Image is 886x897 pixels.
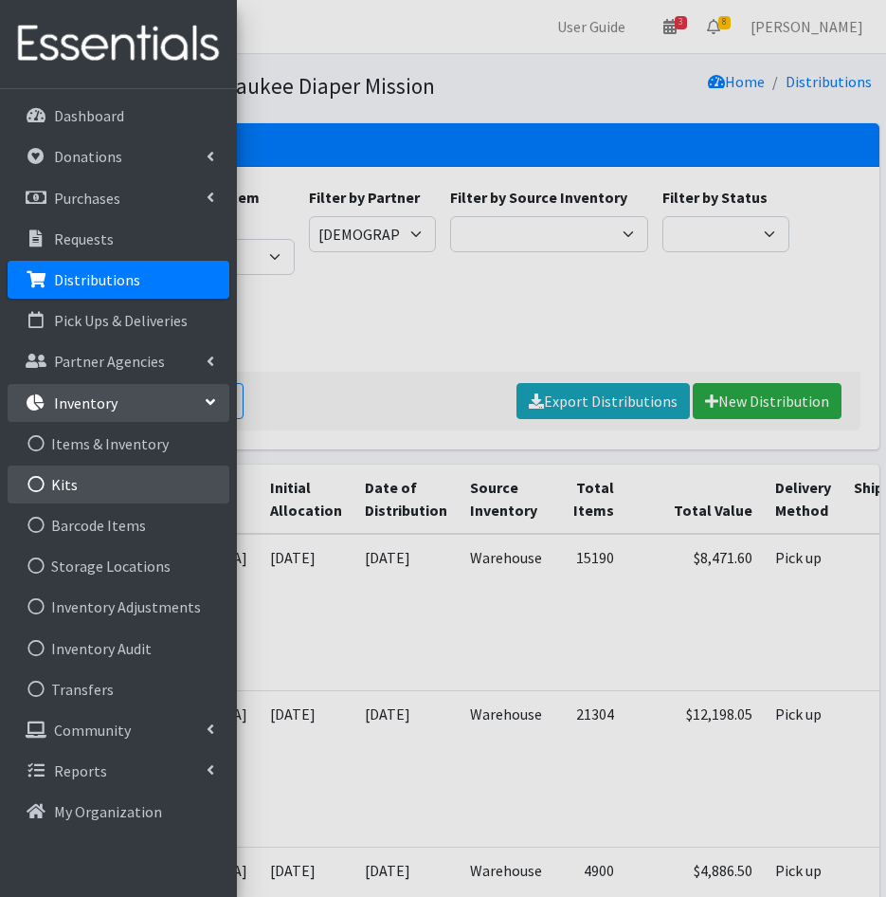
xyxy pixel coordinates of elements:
p: My Organization [54,802,162,821]
a: Donations [8,137,229,175]
a: Barcode Items [8,506,229,544]
a: Inventory [8,384,229,422]
p: Requests [54,229,114,248]
p: Purchases [54,189,120,208]
a: Pick Ups & Deliveries [8,302,229,339]
p: Inventory [54,394,118,412]
a: Transfers [8,670,229,708]
img: HumanEssentials [8,12,229,76]
p: Community [54,721,131,740]
a: Requests [8,220,229,258]
a: Storage Locations [8,547,229,585]
p: Donations [54,147,122,166]
a: Kits [8,466,229,503]
a: My Organization [8,793,229,831]
a: Inventory Adjustments [8,588,229,626]
p: Distributions [54,270,140,289]
a: Partner Agencies [8,342,229,380]
p: Pick Ups & Deliveries [54,311,188,330]
p: Partner Agencies [54,352,165,371]
p: Reports [54,761,107,780]
a: Inventory Audit [8,630,229,668]
a: Distributions [8,261,229,299]
a: Community [8,711,229,749]
p: Dashboard [54,106,124,125]
a: Items & Inventory [8,425,229,463]
a: Reports [8,752,229,790]
a: Purchases [8,179,229,217]
a: Dashboard [8,97,229,135]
